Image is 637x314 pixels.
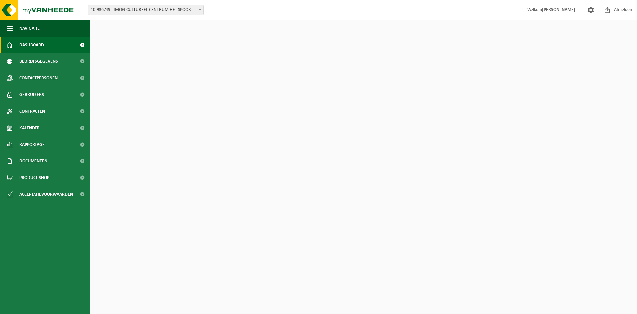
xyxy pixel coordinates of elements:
[19,20,40,37] span: Navigatie
[88,5,204,15] span: 10-936749 - IMOG-CULTUREEL CENTRUM HET SPOOR - HARELBEKE
[542,7,575,12] strong: [PERSON_NAME]
[19,53,58,70] span: Bedrijfsgegevens
[19,136,45,153] span: Rapportage
[19,120,40,136] span: Kalender
[19,186,73,203] span: Acceptatievoorwaarden
[19,103,45,120] span: Contracten
[19,169,49,186] span: Product Shop
[88,5,203,15] span: 10-936749 - IMOG-CULTUREEL CENTRUM HET SPOOR - HARELBEKE
[19,153,47,169] span: Documenten
[19,70,58,86] span: Contactpersonen
[19,86,44,103] span: Gebruikers
[19,37,44,53] span: Dashboard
